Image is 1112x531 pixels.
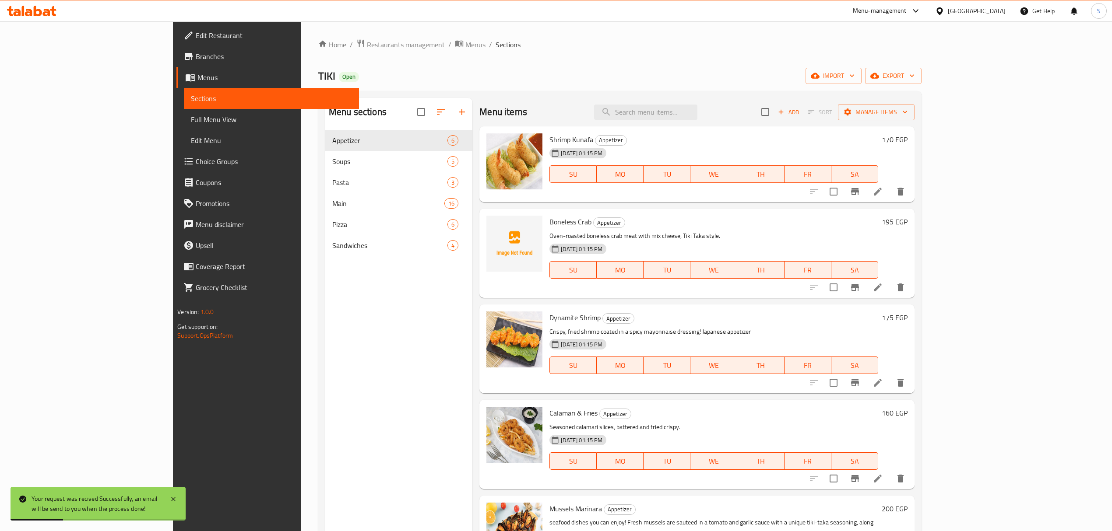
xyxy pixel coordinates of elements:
[332,198,444,209] span: Main
[184,130,359,151] a: Edit Menu
[553,455,593,468] span: SU
[176,235,359,256] a: Upsell
[824,374,843,392] span: Select to update
[788,359,828,372] span: FR
[813,70,855,81] span: import
[176,172,359,193] a: Coupons
[595,135,626,145] span: Appetizer
[785,165,831,183] button: FR
[594,105,697,120] input: search
[184,88,359,109] a: Sections
[176,151,359,172] a: Choice Groups
[496,39,521,50] span: Sections
[448,39,451,50] li: /
[412,103,430,121] span: Select all sections
[597,452,644,470] button: MO
[806,68,862,84] button: import
[325,172,472,193] div: Pasta3
[196,219,352,230] span: Menu disclaimer
[788,455,828,468] span: FR
[1097,6,1101,16] span: S
[603,314,634,324] span: Appetizer
[549,422,878,433] p: Seasoned calamari slices, battered and fried crispy.
[444,198,458,209] div: items
[177,330,233,341] a: Support.OpsPlatform
[600,455,640,468] span: MO
[196,51,352,62] span: Branches
[176,67,359,88] a: Menus
[176,46,359,67] a: Branches
[882,407,908,419] h6: 160 EGP
[694,455,734,468] span: WE
[788,264,828,276] span: FR
[882,311,908,324] h6: 175 EGP
[184,109,359,130] a: Full Menu View
[325,214,472,235] div: Pizza6
[647,359,687,372] span: TU
[890,277,911,298] button: delete
[890,468,911,489] button: delete
[737,261,784,279] button: TH
[451,101,472,122] button: Add section
[882,133,908,146] h6: 170 EGP
[32,494,161,514] div: Your request was recived Successfully, an email will be send to you when the process done!
[447,219,458,230] div: items
[332,135,447,146] div: Appetizer
[549,406,598,419] span: Calamari & Fries
[318,39,922,50] nav: breadcrumb
[835,168,875,181] span: SA
[647,455,687,468] span: TU
[838,104,915,120] button: Manage items
[549,215,591,228] span: Boneless Crab
[890,181,911,202] button: delete
[835,264,875,276] span: SA
[325,235,472,256] div: Sandwiches4
[831,165,878,183] button: SA
[647,168,687,181] span: TU
[448,157,458,166] span: 5
[644,356,690,374] button: TU
[873,282,883,293] a: Edit menu item
[332,177,447,188] span: Pasta
[873,473,883,484] a: Edit menu item
[332,156,447,167] span: Soups
[486,407,542,463] img: Calamari & Fries
[737,356,784,374] button: TH
[176,277,359,298] a: Grocery Checklist
[741,168,781,181] span: TH
[600,409,631,419] span: Appetizer
[325,130,472,151] div: Appetizer6
[447,135,458,146] div: items
[737,165,784,183] button: TH
[690,356,737,374] button: WE
[448,220,458,229] span: 6
[777,107,800,117] span: Add
[332,240,447,251] span: Sandwiches
[557,436,606,444] span: [DATE] 01:15 PM
[325,193,472,214] div: Main16
[600,359,640,372] span: MO
[882,503,908,515] h6: 200 EGP
[489,39,492,50] li: /
[332,219,447,230] span: Pizza
[553,168,593,181] span: SU
[176,25,359,46] a: Edit Restaurant
[176,256,359,277] a: Coverage Report
[756,103,774,121] span: Select section
[465,39,486,50] span: Menus
[197,72,352,83] span: Menus
[549,311,601,324] span: Dynamite Shrimp
[835,359,875,372] span: SA
[824,469,843,488] span: Select to update
[448,178,458,187] span: 3
[177,321,218,332] span: Get support on:
[785,261,831,279] button: FR
[196,261,352,272] span: Coverage Report
[553,359,593,372] span: SU
[845,107,908,118] span: Manage items
[549,326,878,337] p: Crispy, fried shrimp coated in a spicy mayonnaise dressing! Japanese appetizer
[196,198,352,209] span: Promotions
